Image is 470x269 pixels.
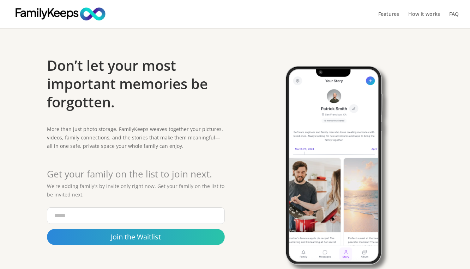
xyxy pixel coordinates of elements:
a: How it works [408,12,440,28]
a: Join the Waitlist [47,229,224,245]
span: We're adding family's by invite only right now. Get your family on the list to be invited next. [47,183,224,198]
span: Join the Waitlist [111,232,161,242]
h2: Get your family on the list to join next. [47,169,224,182]
h1: Don’t let your most important memories be forgotten. [47,56,224,115]
p: More than just photo storage. FamilyKeeps weaves together your pictures, videos, family connectio... [47,125,224,150]
a: Features [378,12,399,28]
img: FamilyKeeps [12,6,109,21]
a: FAQ [449,12,459,28]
